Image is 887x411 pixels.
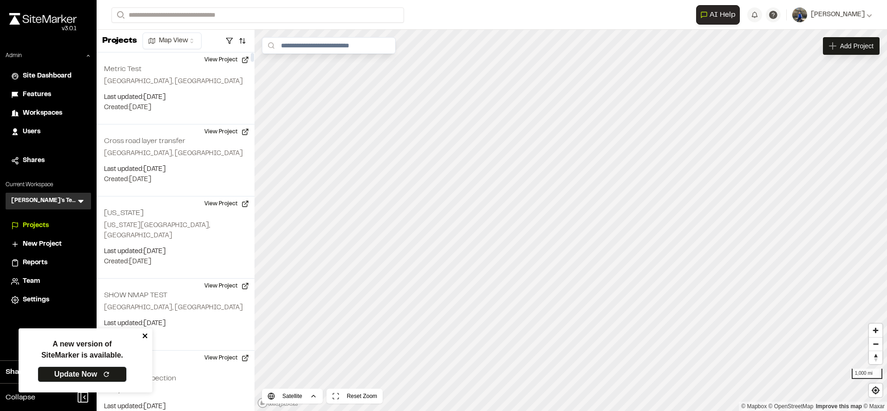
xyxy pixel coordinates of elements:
p: [GEOGRAPHIC_DATA], [GEOGRAPHIC_DATA] [104,77,247,87]
p: [GEOGRAPHIC_DATA], [GEOGRAPHIC_DATA] [104,149,247,159]
span: Settings [23,295,49,305]
a: Map feedback [816,403,862,410]
a: Mapbox [741,403,767,410]
span: Add Project [840,41,874,51]
a: Projects [11,221,85,231]
span: AI Help [710,9,736,20]
h3: [PERSON_NAME]'s Test [11,196,76,206]
p: Created: [DATE] [104,329,247,339]
a: Update Now [38,366,127,382]
button: View Project [199,52,254,67]
p: Salta, Salta [104,386,247,396]
canvas: Map [254,30,887,411]
p: Last updated: [DATE] [104,319,247,329]
span: Features [23,90,51,100]
button: View Project [199,196,254,211]
span: Team [23,276,40,287]
div: Open AI Assistant [696,5,744,25]
button: Satellite [262,389,323,404]
p: Last updated: [DATE] [104,164,247,175]
span: Reports [23,258,47,268]
a: Settings [11,295,85,305]
button: View Project [199,351,254,365]
span: Projects [23,221,49,231]
a: Features [11,90,85,100]
a: Mapbox logo [257,398,298,408]
button: Find my location [869,384,882,397]
button: close [142,332,149,339]
p: Last updated: [DATE] [104,92,247,103]
button: Zoom in [869,324,882,337]
span: Share Workspace [6,366,68,378]
p: Last updated: [DATE] [104,247,247,257]
img: User [792,7,807,22]
p: Created: [DATE] [104,103,247,113]
a: New Project [11,239,85,249]
button: View Project [199,124,254,139]
button: [PERSON_NAME] [792,7,872,22]
p: Projects [102,35,137,47]
button: Zoom out [869,337,882,351]
h2: [US_STATE] [104,210,143,216]
p: Current Workspace [6,181,91,189]
a: Shares [11,156,85,166]
img: rebrand.png [9,13,77,25]
span: Shares [23,156,45,166]
h2: SLT 1092 [104,362,247,373]
a: Site Dashboard [11,71,85,81]
a: Maxar [863,403,885,410]
span: [PERSON_NAME] [811,10,865,20]
button: Reset Zoom [326,389,383,404]
button: Open AI Assistant [696,5,740,25]
button: View Project [199,279,254,294]
a: Reports [11,258,85,268]
span: New Project [23,239,62,249]
span: Users [23,127,40,137]
a: OpenStreetMap [769,403,814,410]
a: Team [11,276,85,287]
div: 1,000 mi [852,369,882,379]
span: Site Dashboard [23,71,72,81]
span: Zoom out [869,338,882,351]
button: Search [111,7,128,23]
a: Workspaces [11,108,85,118]
button: Reset bearing to north [869,351,882,364]
h2: SHOW NMAP TEST [104,292,167,299]
p: Admin [6,52,22,60]
div: Oh geez...please don't... [9,25,77,33]
p: A new version of SiteMarker is available. [41,339,123,361]
p: Created: [DATE] [104,257,247,267]
p: [US_STATE][GEOGRAPHIC_DATA], [GEOGRAPHIC_DATA] [104,221,247,241]
h2: Metric Test [104,66,142,72]
p: Created: [DATE] [104,175,247,185]
h2: Cross road layer transfer [104,138,185,144]
a: Users [11,127,85,137]
p: [GEOGRAPHIC_DATA], [GEOGRAPHIC_DATA] [104,303,247,313]
span: Workspaces [23,108,62,118]
span: Collapse [6,392,35,403]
